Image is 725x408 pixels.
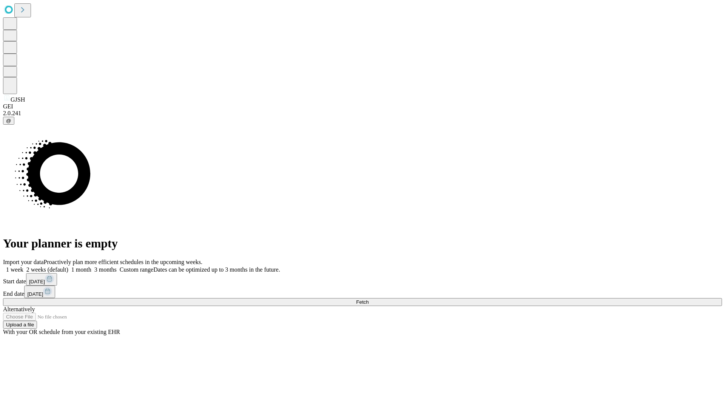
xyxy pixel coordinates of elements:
button: Upload a file [3,321,37,329]
span: GJSH [11,96,25,103]
span: 3 months [94,266,117,273]
span: Alternatively [3,306,35,312]
span: With your OR schedule from your existing EHR [3,329,120,335]
span: 1 week [6,266,23,273]
h1: Your planner is empty [3,236,722,250]
div: 2.0.241 [3,110,722,117]
span: [DATE] [27,291,43,297]
button: Fetch [3,298,722,306]
span: [DATE] [29,279,45,284]
div: Start date [3,273,722,286]
span: Custom range [120,266,153,273]
button: [DATE] [26,273,57,286]
span: 1 month [71,266,91,273]
div: End date [3,286,722,298]
span: Fetch [356,299,369,305]
button: @ [3,117,14,125]
span: @ [6,118,11,124]
span: Dates can be optimized up to 3 months in the future. [153,266,280,273]
span: Import your data [3,259,44,265]
div: GEI [3,103,722,110]
span: 2 weeks (default) [26,266,68,273]
span: Proactively plan more efficient schedules in the upcoming weeks. [44,259,202,265]
button: [DATE] [24,286,55,298]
